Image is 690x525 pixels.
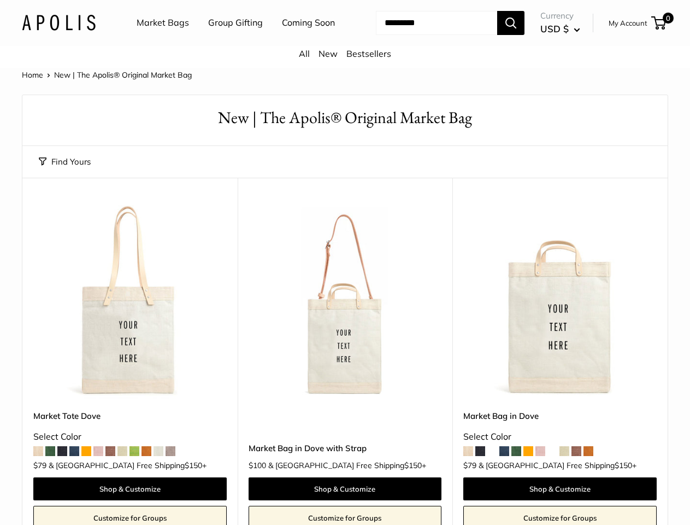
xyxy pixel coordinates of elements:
[463,205,657,399] a: Market Bag in DoveMarket Bag in Dove
[54,70,192,80] span: New | The Apolis® Original Market Bag
[497,11,524,35] button: Search
[268,462,426,469] span: & [GEOGRAPHIC_DATA] Free Shipping +
[299,48,310,59] a: All
[249,442,442,454] a: Market Bag in Dove with Strap
[249,477,442,500] a: Shop & Customize
[609,16,647,30] a: My Account
[652,16,666,30] a: 0
[540,8,580,24] span: Currency
[137,15,189,31] a: Market Bags
[33,205,227,399] a: Market Tote DoveMarket Tote Dove
[346,48,391,59] a: Bestsellers
[249,460,266,470] span: $100
[463,460,476,470] span: $79
[463,429,657,445] div: Select Color
[319,48,338,59] a: New
[540,23,569,34] span: USD $
[479,462,636,469] span: & [GEOGRAPHIC_DATA] Free Shipping +
[22,15,96,31] img: Apolis
[22,68,192,82] nav: Breadcrumb
[39,106,651,130] h1: New | The Apolis® Original Market Bag
[615,460,632,470] span: $150
[33,460,46,470] span: $79
[249,205,442,399] img: Market Bag in Dove with Strap
[33,410,227,422] a: Market Tote Dove
[33,429,227,445] div: Select Color
[249,205,442,399] a: Market Bag in Dove with StrapMarket Bag in Dove with Strap
[463,410,657,422] a: Market Bag in Dove
[208,15,263,31] a: Group Gifting
[463,205,657,399] img: Market Bag in Dove
[22,70,43,80] a: Home
[33,477,227,500] a: Shop & Customize
[540,20,580,38] button: USD $
[404,460,422,470] span: $150
[663,13,674,24] span: 0
[282,15,335,31] a: Coming Soon
[49,462,207,469] span: & [GEOGRAPHIC_DATA] Free Shipping +
[185,460,202,470] span: $150
[33,205,227,399] img: Market Tote Dove
[463,477,657,500] a: Shop & Customize
[376,11,497,35] input: Search...
[39,154,91,170] button: Find Yours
